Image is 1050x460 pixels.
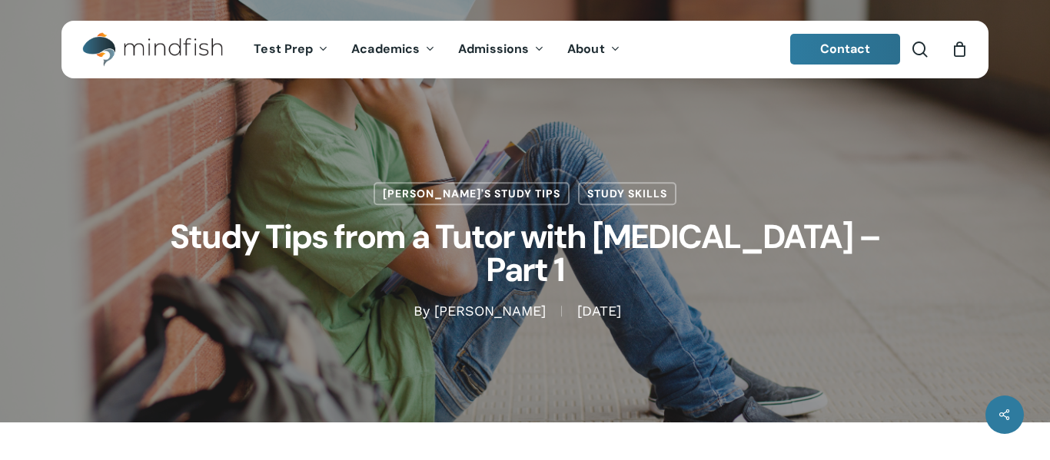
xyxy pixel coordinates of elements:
[578,182,676,205] a: Study Skills
[351,41,420,57] span: Academics
[458,41,529,57] span: Admissions
[254,41,313,57] span: Test Prep
[447,43,556,56] a: Admissions
[242,21,631,78] nav: Main Menu
[242,43,340,56] a: Test Prep
[374,182,570,205] a: [PERSON_NAME]'s Study Tips
[61,21,989,78] header: Main Menu
[414,306,430,317] span: By
[790,34,901,65] a: Contact
[434,303,546,319] a: [PERSON_NAME]
[820,41,871,57] span: Contact
[567,41,605,57] span: About
[141,205,909,302] h1: Study Tips from a Tutor with [MEDICAL_DATA] – Part 1
[340,43,447,56] a: Academics
[556,43,632,56] a: About
[561,306,636,317] span: [DATE]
